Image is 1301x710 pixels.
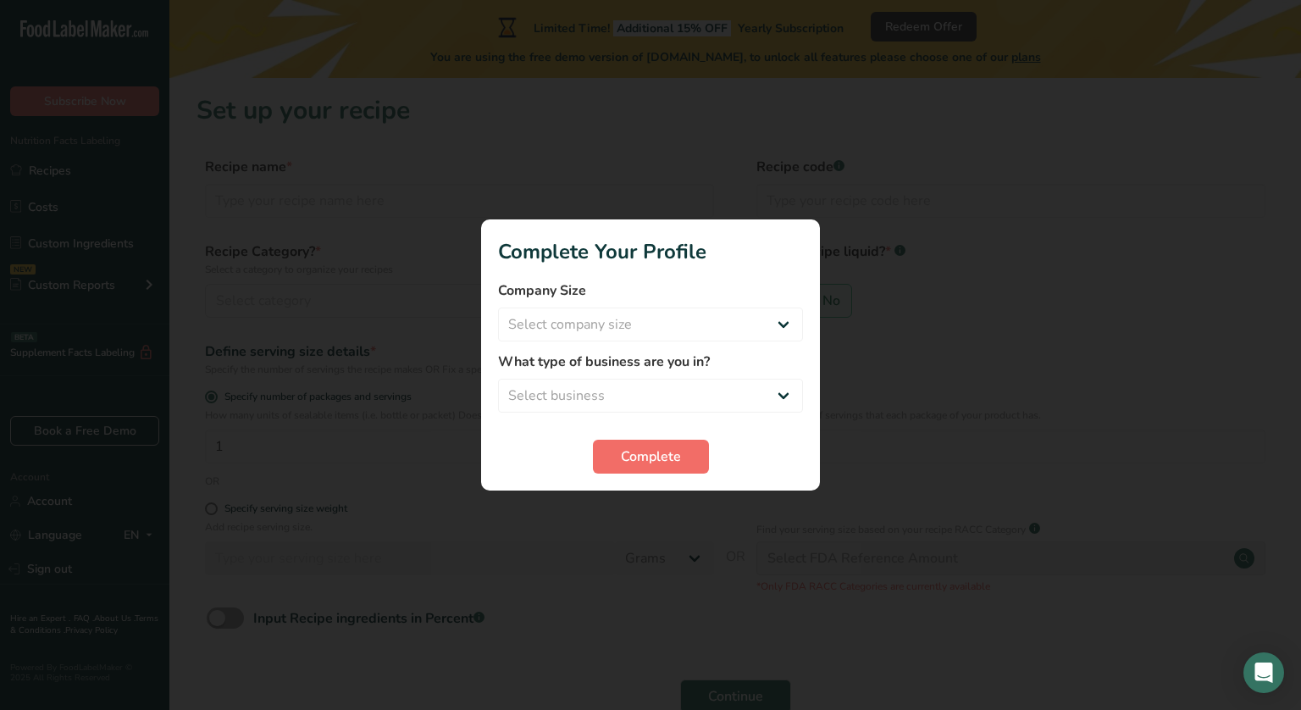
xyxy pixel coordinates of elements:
h1: Complete Your Profile [498,236,803,267]
button: Complete [593,440,709,474]
div: Open Intercom Messenger [1243,652,1284,693]
label: Company Size [498,280,803,301]
label: What type of business are you in? [498,352,803,372]
span: Complete [621,447,681,467]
